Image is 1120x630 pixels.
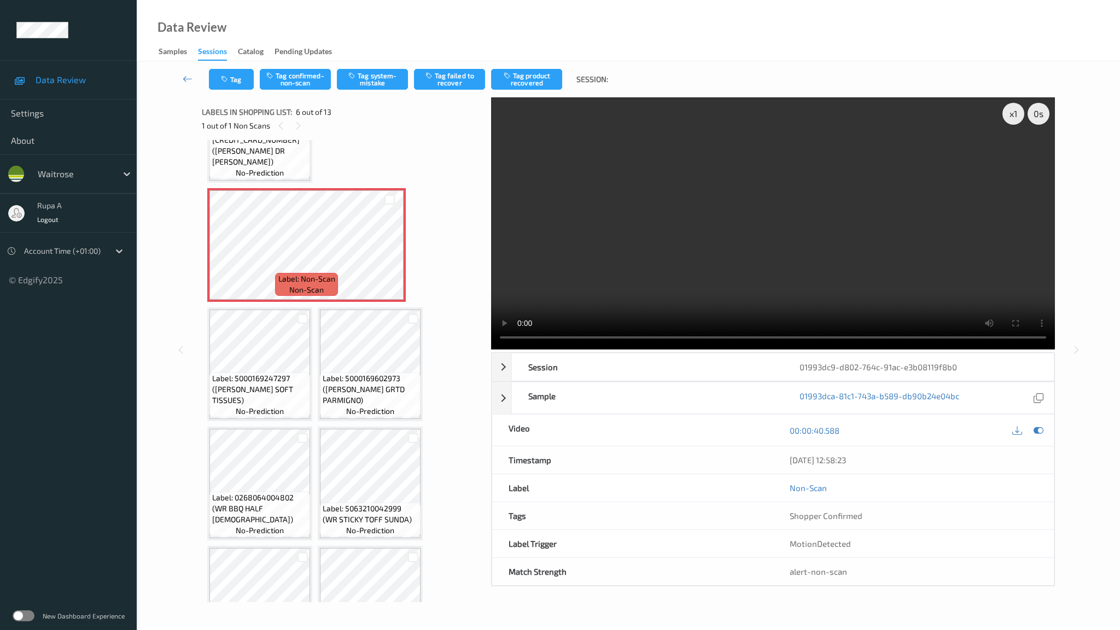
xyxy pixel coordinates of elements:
div: Catalog [238,46,264,60]
span: 6 out of 13 [296,107,331,118]
button: Tag product recovered [491,69,562,90]
button: Tag failed to recover [414,69,485,90]
a: Samples [159,44,198,60]
span: no-prediction [236,525,284,536]
a: Pending Updates [275,44,343,60]
div: Samples [159,46,187,60]
span: non-scan [289,284,324,295]
div: Session01993dc9-d802-764c-91ac-e3b08119f8b0 [492,353,1054,381]
button: Tag confirmed-non-scan [260,69,331,90]
span: no-prediction [346,406,394,417]
span: no-prediction [236,406,284,417]
button: Tag [209,69,254,90]
div: [DATE] 12:58:23 [790,454,1037,465]
span: Label: 5000169247297 ([PERSON_NAME] SOFT TISSUES) [212,373,307,406]
button: Tag system-mistake [337,69,408,90]
div: Video [492,415,773,446]
a: 00:00:40.588 [790,425,839,436]
div: Sample [512,382,783,413]
span: Label: 5063210042999 (WR STICKY TOFF SUNDA) [323,503,418,525]
div: x 1 [1002,103,1024,125]
div: alert-non-scan [790,566,1037,577]
div: Tags [492,502,773,529]
span: Label: [CREDIT_CARD_NUMBER] ([PERSON_NAME] DR [PERSON_NAME]) [212,124,307,167]
span: no-prediction [346,525,394,536]
div: 0 s [1028,103,1049,125]
div: Sample01993dca-81c1-743a-b589-db90b24e04bc [492,382,1054,414]
a: Catalog [238,44,275,60]
div: MotionDetected [773,530,1054,557]
div: 01993dc9-d802-764c-91ac-e3b08119f8b0 [783,353,1054,381]
div: Pending Updates [275,46,332,60]
div: Session [512,353,783,381]
span: no-prediction [236,167,284,178]
div: Sessions [198,46,227,61]
span: Labels in shopping list: [202,107,292,118]
span: Session: [576,74,608,85]
div: Label Trigger [492,530,773,557]
span: Label: 0268064004802 (WR BBQ HALF [DEMOGRAPHIC_DATA]) [212,492,307,525]
div: Label [492,474,773,501]
a: Sessions [198,44,238,61]
span: Label: 5000169602973 ([PERSON_NAME] GRTD PARMIGNO) [323,373,418,406]
a: 01993dca-81c1-743a-b589-db90b24e04bc [800,390,959,405]
div: Data Review [157,22,226,33]
div: Timestamp [492,446,773,474]
div: Match Strength [492,558,773,585]
div: 1 out of 1 Non Scans [202,119,483,132]
a: Non-Scan [790,482,827,493]
span: Label: Non-Scan [278,273,335,284]
span: Shopper Confirmed [790,511,862,521]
